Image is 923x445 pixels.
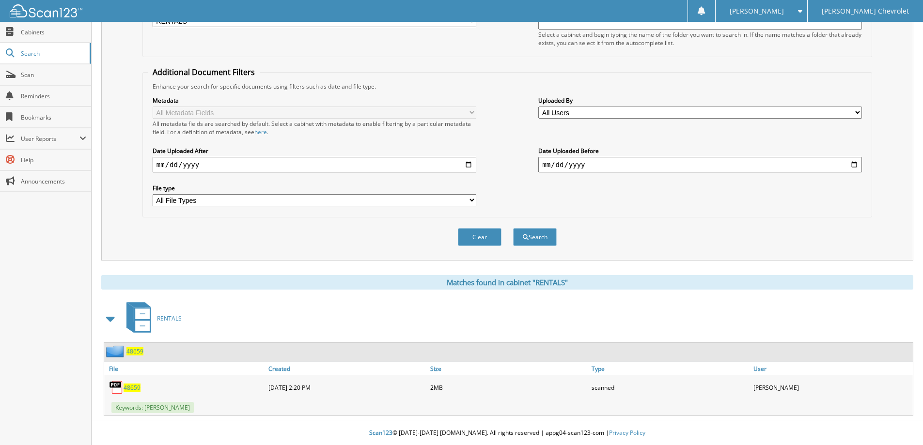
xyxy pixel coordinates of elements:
[589,378,751,397] div: scanned
[111,402,194,413] span: Keywords: [PERSON_NAME]
[109,380,124,395] img: PDF.png
[10,4,82,17] img: scan123-logo-white.svg
[92,421,923,445] div: © [DATE]-[DATE] [DOMAIN_NAME]. All rights reserved | appg04-scan123-com |
[106,345,126,357] img: folder2.png
[369,429,392,437] span: Scan123
[153,157,476,172] input: start
[538,157,862,172] input: end
[538,147,862,155] label: Date Uploaded Before
[153,96,476,105] label: Metadata
[428,378,590,397] div: 2MB
[428,362,590,375] a: Size
[822,8,909,14] span: [PERSON_NAME] Chevrolet
[21,49,85,58] span: Search
[21,113,86,122] span: Bookmarks
[21,177,86,185] span: Announcements
[254,128,267,136] a: here
[21,92,86,100] span: Reminders
[751,378,913,397] div: [PERSON_NAME]
[21,135,79,143] span: User Reports
[458,228,501,246] button: Clear
[124,384,141,392] a: 48659
[148,82,867,91] div: Enhance your search for specific documents using filters such as date and file type.
[609,429,645,437] a: Privacy Policy
[538,31,862,47] div: Select a cabinet and begin typing the name of the folder you want to search in. If the name match...
[266,378,428,397] div: [DATE] 2:20 PM
[153,147,476,155] label: Date Uploaded After
[126,347,143,355] a: 48659
[153,120,476,136] div: All metadata fields are searched by default. Select a cabinet with metadata to enable filtering b...
[875,399,923,445] iframe: Chat Widget
[21,28,86,36] span: Cabinets
[513,228,557,246] button: Search
[101,275,913,290] div: Matches found in cabinet "RENTALS"
[266,362,428,375] a: Created
[157,314,182,322] span: RENTALS
[21,71,86,79] span: Scan
[104,362,266,375] a: File
[751,362,913,375] a: User
[153,184,476,192] label: File type
[538,96,862,105] label: Uploaded By
[21,156,86,164] span: Help
[148,67,260,77] legend: Additional Document Filters
[589,362,751,375] a: Type
[121,299,182,338] a: RENTALS
[730,8,784,14] span: [PERSON_NAME]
